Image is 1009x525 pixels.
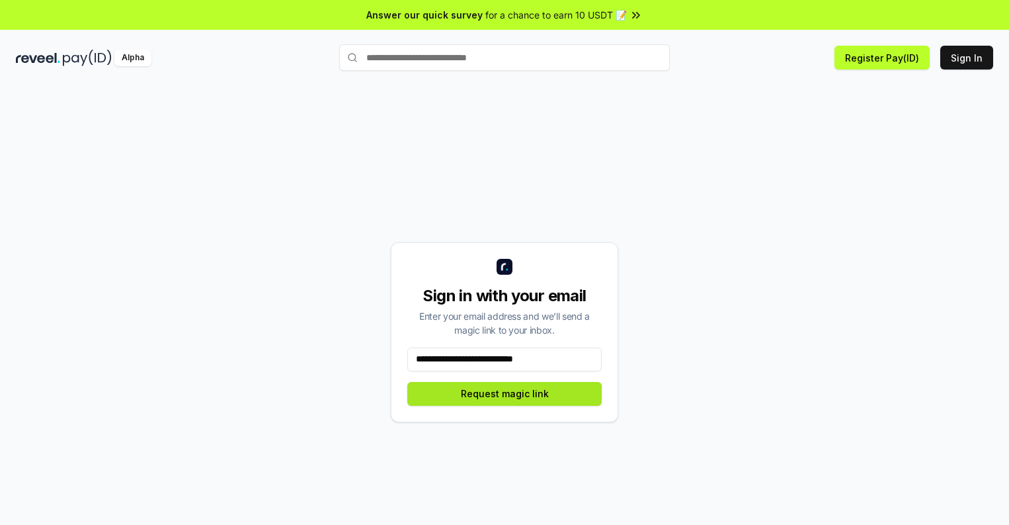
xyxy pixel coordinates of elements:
span: Answer our quick survey [366,8,483,22]
button: Sign In [940,46,993,70]
div: Enter your email address and we’ll send a magic link to your inbox. [407,309,602,337]
img: reveel_dark [16,50,60,66]
div: Alpha [114,50,151,66]
div: Sign in with your email [407,285,602,307]
img: pay_id [63,50,112,66]
button: Request magic link [407,382,602,406]
span: for a chance to earn 10 USDT 📝 [485,8,627,22]
img: logo_small [497,259,512,275]
button: Register Pay(ID) [834,46,930,70]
